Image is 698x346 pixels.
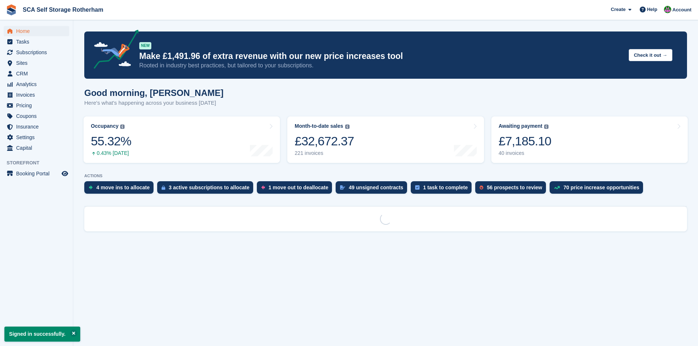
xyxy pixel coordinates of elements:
span: Insurance [16,122,60,132]
p: Here's what's happening across your business [DATE] [84,99,224,107]
div: 56 prospects to review [487,185,542,190]
a: 70 price increase opportunities [550,181,647,197]
span: Coupons [16,111,60,121]
span: Home [16,26,60,36]
a: menu [4,47,69,57]
a: 1 task to complete [411,181,475,197]
img: price-adjustments-announcement-icon-8257ccfd72463d97f412b2fc003d46551f7dbcb40ab6d574587a9cd5c0d94... [88,30,139,71]
p: Signed in successfully. [4,327,80,342]
a: menu [4,100,69,111]
a: 4 move ins to allocate [84,181,157,197]
img: icon-info-grey-7440780725fd019a000dd9b08b2336e03edf1995a4989e88bcd33f0948082b44.svg [544,124,549,129]
button: Check it out → [629,49,672,61]
img: contract_signature_icon-13c848040528278c33f63329250d36e43548de30e8caae1d1a13099fd9432cc5.svg [340,185,345,190]
a: menu [4,143,69,153]
img: icon-info-grey-7440780725fd019a000dd9b08b2336e03edf1995a4989e88bcd33f0948082b44.svg [345,124,350,129]
div: Month-to-date sales [295,123,343,129]
img: stora-icon-8386f47178a22dfd0bd8f6a31ec36ba5ce8667c1dd55bd0f319d3a0aa187defe.svg [6,4,17,15]
a: menu [4,90,69,100]
div: Awaiting payment [499,123,543,129]
div: Occupancy [91,123,118,129]
div: 1 move out to deallocate [269,185,328,190]
p: Rooted in industry best practices, but tailored to your subscriptions. [139,62,623,70]
a: menu [4,68,69,79]
span: Storefront [7,159,73,167]
div: 70 price increase opportunities [564,185,639,190]
div: 221 invoices [295,150,354,156]
p: ACTIONS [84,174,687,178]
span: CRM [16,68,60,79]
div: £7,185.10 [499,134,551,149]
a: Awaiting payment £7,185.10 40 invoices [491,116,688,163]
img: Sarah Race [664,6,671,13]
a: 49 unsigned contracts [336,181,411,197]
a: SCA Self Storage Rotherham [20,4,106,16]
div: NEW [139,42,151,49]
div: 1 task to complete [423,185,468,190]
span: Account [672,6,691,14]
span: Sites [16,58,60,68]
a: Occupancy 55.32% 0.43% [DATE] [84,116,280,163]
div: 40 invoices [499,150,551,156]
span: Create [611,6,625,13]
div: 3 active subscriptions to allocate [169,185,250,190]
h1: Good morning, [PERSON_NAME] [84,88,224,98]
div: £32,672.37 [295,134,354,149]
a: menu [4,79,69,89]
img: price_increase_opportunities-93ffe204e8149a01c8c9dc8f82e8f89637d9d84a8eef4429ea346261dce0b2c0.svg [554,186,560,189]
a: menu [4,168,69,179]
span: Capital [16,143,60,153]
a: 3 active subscriptions to allocate [157,181,257,197]
a: menu [4,26,69,36]
p: Make £1,491.96 of extra revenue with our new price increases tool [139,51,623,62]
div: 0.43% [DATE] [91,150,131,156]
a: menu [4,111,69,121]
img: move_outs_to_deallocate_icon-f764333ba52eb49d3ac5e1228854f67142a1ed5810a6f6cc68b1a99e826820c5.svg [261,185,265,190]
a: menu [4,37,69,47]
span: Booking Portal [16,168,60,179]
span: Settings [16,132,60,142]
img: task-75834270c22a3079a89374b754ae025e5fb1db73e45f91037f5363f120a921f8.svg [415,185,420,190]
a: menu [4,58,69,68]
span: Pricing [16,100,60,111]
a: Preview store [60,169,69,178]
div: 4 move ins to allocate [96,185,150,190]
img: move_ins_to_allocate_icon-fdf77a2bb77ea45bf5b3d319d69a93e2d87916cf1d5bf7949dd705db3b84f3ca.svg [89,185,93,190]
span: Invoices [16,90,60,100]
a: menu [4,122,69,132]
span: Tasks [16,37,60,47]
span: Help [647,6,657,13]
div: 49 unsigned contracts [349,185,403,190]
img: active_subscription_to_allocate_icon-d502201f5373d7db506a760aba3b589e785aa758c864c3986d89f69b8ff3... [162,185,165,190]
a: 1 move out to deallocate [257,181,336,197]
img: icon-info-grey-7440780725fd019a000dd9b08b2336e03edf1995a4989e88bcd33f0948082b44.svg [120,124,125,129]
a: Month-to-date sales £32,672.37 221 invoices [287,116,484,163]
a: menu [4,132,69,142]
span: Subscriptions [16,47,60,57]
a: 56 prospects to review [475,181,550,197]
span: Analytics [16,79,60,89]
img: prospect-51fa495bee0391a8d652442698ab0144808aea92771e9ea1ae160a38d050c398.svg [480,185,483,190]
div: 55.32% [91,134,131,149]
